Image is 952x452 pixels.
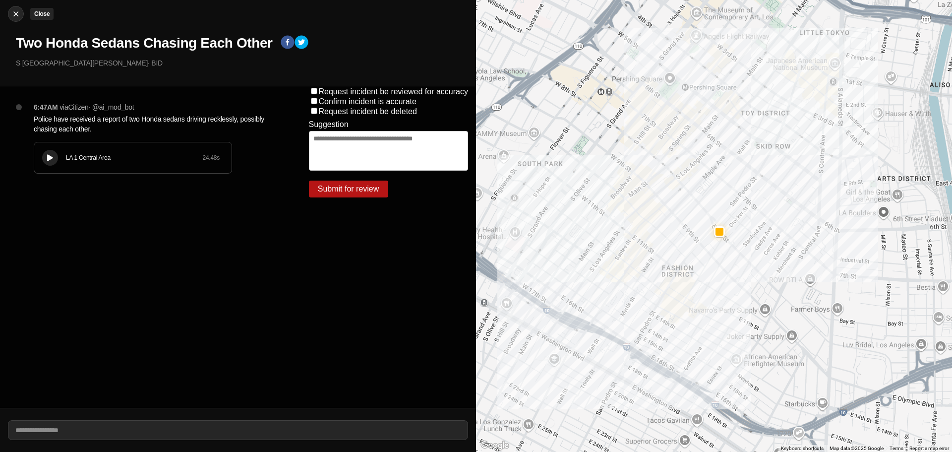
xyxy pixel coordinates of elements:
[319,107,417,116] label: Request incident be deleted
[202,154,220,162] div: 24.48 s
[34,114,269,134] p: Police have received a report of two Honda sedans driving recklessly, possibly chasing each other.
[8,6,24,22] button: cancelClose
[909,446,949,451] a: Report a map error
[281,35,295,51] button: facebook
[16,58,468,68] p: S [GEOGRAPHIC_DATA][PERSON_NAME] · BID
[830,446,884,451] span: Map data ©2025 Google
[319,97,416,106] label: Confirm incident is accurate
[309,120,349,129] label: Suggestion
[66,154,202,162] div: LA 1 Central Area
[781,445,824,452] button: Keyboard shortcuts
[16,34,273,52] h1: Two Honda Sedans Chasing Each Other
[34,10,50,17] small: Close
[478,439,511,452] a: Open this area in Google Maps (opens a new window)
[309,181,388,197] button: Submit for review
[295,35,308,51] button: twitter
[478,439,511,452] img: Google
[59,102,134,112] p: via Citizen · @ ai_mod_bot
[319,87,469,96] label: Request incident be reviewed for accuracy
[34,102,58,112] p: 6:47AM
[890,446,903,451] a: Terms (opens in new tab)
[11,9,21,19] img: cancel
